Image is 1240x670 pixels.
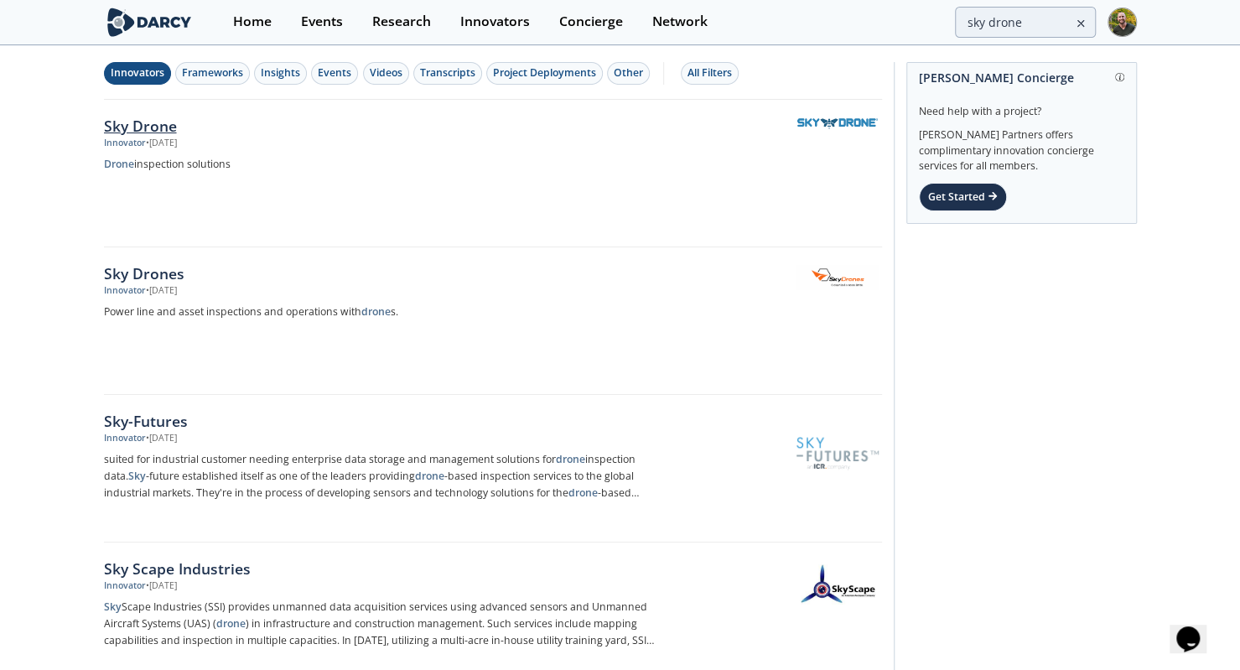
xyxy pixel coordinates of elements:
div: Events [301,15,343,29]
strong: Sky [128,469,146,483]
button: Videos [363,62,409,85]
img: Sky Drone [796,117,879,129]
button: All Filters [681,62,739,85]
div: Innovators [111,65,164,81]
div: Project Deployments [493,65,596,81]
iframe: chat widget [1170,603,1223,653]
div: • [DATE] [146,137,177,150]
button: Insights [254,62,307,85]
strong: drone [216,616,246,631]
div: Innovator [104,284,146,298]
strong: drone [361,304,391,319]
div: Research [372,15,431,29]
a: Sky Drone Innovator •[DATE] Droneinspection solutions Sky Drone [104,100,882,247]
button: Innovators [104,62,171,85]
p: inspection solutions [104,156,659,173]
a: Sky Drones Innovator •[DATE] Power line and asset inspections and operations withdrones. Sky Drones [104,247,882,395]
div: • [DATE] [146,284,177,298]
div: Transcripts [420,65,475,81]
div: Frameworks [182,65,243,81]
strong: Sky [104,600,122,614]
img: Sky Scape Industries [796,560,879,606]
p: Scape Industries (SSI) provides unmanned data acquisition services using advanced sensors and Unm... [104,599,659,649]
div: Innovator [104,137,146,150]
div: • [DATE] [146,579,177,593]
div: Sky Drones [104,262,659,284]
p: Power line and asset inspections and operations with s. [104,304,659,320]
img: logo-wide.svg [104,8,195,37]
div: All Filters [687,65,732,81]
div: Videos [370,65,402,81]
a: Sky-Futures Innovator •[DATE] suited for industrial customer needing enterprise data storage and ... [104,395,882,543]
button: Project Deployments [486,62,603,85]
div: Concierge [559,15,623,29]
strong: drone [568,486,598,500]
button: Transcripts [413,62,482,85]
button: Other [607,62,650,85]
div: Network [652,15,708,29]
div: Innovators [460,15,530,29]
div: Sky Scape Industries [104,558,659,579]
div: Get Started [919,183,1007,211]
img: Sky Drones [796,265,879,289]
img: information.svg [1115,73,1124,82]
img: Profile [1108,8,1137,37]
div: Sky Drone [104,115,659,137]
div: Other [614,65,643,81]
p: suited for industrial customer needing enterprise data storage and management solutions for inspe... [104,451,659,501]
div: • [DATE] [146,432,177,445]
div: Innovator [104,432,146,445]
div: Need help with a project? [919,92,1124,119]
div: Home [233,15,272,29]
div: [PERSON_NAME] Partners offers complimentary innovation concierge services for all members. [919,119,1124,174]
strong: Drone [104,157,134,171]
strong: drone [556,452,585,466]
button: Events [311,62,358,85]
div: Events [318,65,351,81]
input: Advanced Search [955,7,1096,38]
button: Frameworks [175,62,250,85]
strong: drone [415,469,444,483]
div: Insights [261,65,300,81]
div: Sky-Futures [104,410,659,432]
div: [PERSON_NAME] Concierge [919,63,1124,92]
img: Sky-Futures [796,413,879,495]
div: Innovator [104,579,146,593]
